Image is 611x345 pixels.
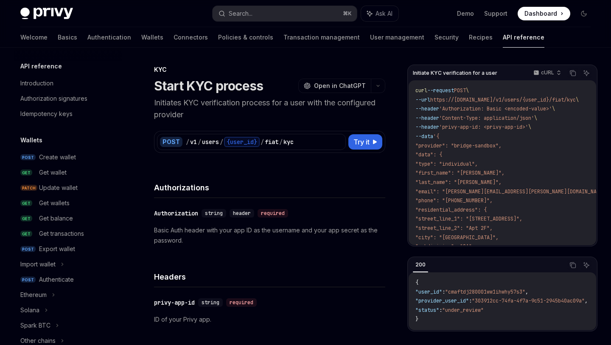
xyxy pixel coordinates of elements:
span: , [585,297,588,304]
div: kyc [283,138,294,146]
span: "last_name": "[PERSON_NAME]", [415,179,502,186]
div: Search... [229,8,252,19]
div: / [186,138,189,146]
div: KYC [154,65,385,74]
span: "street_line_1": "[STREET_ADDRESS]", [415,215,522,222]
h4: Authorizations [154,182,385,193]
span: Initiate KYC verification for a user [413,70,497,76]
span: GET [20,170,32,176]
a: Recipes [469,27,493,48]
div: / [261,138,264,146]
div: Create wallet [39,152,76,162]
button: Ask AI [581,68,592,79]
a: GETGet balance [14,211,122,226]
span: \ [576,96,579,103]
h1: Start KYC process [154,78,263,93]
span: : [442,288,445,295]
button: Copy the contents from the code block [567,260,578,271]
div: Get wallet [39,167,67,178]
span: GET [20,200,32,206]
span: "provider_user_id" [415,297,469,304]
span: "data": { [415,151,442,158]
span: "303912cc-74fa-4f7a-9c51-2945b40ac09a" [472,297,585,304]
h5: API reference [20,61,62,71]
a: GETGet transactions [14,226,122,241]
span: "subdivision": "CA", [415,243,475,250]
span: "first_name": "[PERSON_NAME]", [415,170,504,176]
span: 'privy-app-id: <privy-app-id>' [439,124,528,130]
a: User management [370,27,424,48]
a: Support [484,9,507,18]
div: Export wallet [39,244,75,254]
span: '{ [433,133,439,140]
div: required [258,209,288,218]
button: Open in ChatGPT [298,79,371,93]
button: Search...⌘K [213,6,356,21]
span: 'Content-Type: application/json' [439,115,534,122]
div: privy-app-id [154,298,195,307]
button: cURL [529,66,565,80]
div: Get balance [39,213,73,223]
h5: Wallets [20,135,42,145]
a: POSTAuthenticate [14,272,122,287]
a: Policies & controls [218,27,273,48]
span: --header [415,124,439,130]
span: "phone": "[PHONE_NUMBER]", [415,197,493,204]
span: https://[DOMAIN_NAME]/v1/users/{user_id}/fiat/kyc [430,96,576,103]
a: GETGet wallets [14,195,122,211]
span: \ [466,87,469,94]
div: POST [160,137,182,147]
span: --request [427,87,454,94]
div: v1 [190,138,197,146]
a: Introduction [14,76,122,91]
span: \ [552,105,555,112]
span: 'Authorization: Basic <encoded-value>' [439,105,552,112]
span: "provider": "bridge-sandbox", [415,142,502,149]
div: / [198,138,201,146]
p: ID of your Privy app. [154,314,385,325]
span: \ [528,124,531,130]
span: : [439,307,442,314]
p: Initiates KYC verification process for a user with the configured provider [154,97,385,121]
div: Import wallet [20,259,56,269]
button: Ask AI [581,260,592,271]
span: "type": "individual", [415,161,478,167]
a: Transaction management [283,27,360,48]
span: POST [454,87,466,94]
div: fiat [265,138,278,146]
a: PATCHUpdate wallet [14,180,122,195]
span: curl [415,87,427,94]
span: GET [20,231,32,237]
span: POST [20,277,36,283]
button: Copy the contents from the code block [567,68,578,79]
span: POST [20,154,36,161]
p: cURL [541,69,554,76]
a: Basics [58,27,77,48]
span: Ask AI [376,9,392,18]
a: GETGet wallet [14,165,122,180]
div: 200 [413,260,428,270]
a: Authentication [87,27,131,48]
img: dark logo [20,8,73,20]
div: Get transactions [39,229,84,239]
span: Try it [353,137,370,147]
span: "cmaftdj280001ww1ihwhy57s3" [445,288,525,295]
span: "city": "[GEOGRAPHIC_DATA]", [415,234,499,241]
button: Toggle dark mode [577,7,591,20]
span: --url [415,96,430,103]
div: Spark BTC [20,320,50,331]
span: PATCH [20,185,37,191]
div: Introduction [20,78,53,88]
span: "user_id" [415,288,442,295]
a: Welcome [20,27,48,48]
span: GET [20,215,32,222]
a: POSTExport wallet [14,241,122,257]
a: Demo [457,9,474,18]
div: Update wallet [39,183,78,193]
div: Idempotency keys [20,109,73,119]
a: Connectors [174,27,208,48]
span: ⌘ K [343,10,352,17]
div: Authorization [154,209,198,218]
div: / [220,138,223,146]
span: --header [415,115,439,122]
